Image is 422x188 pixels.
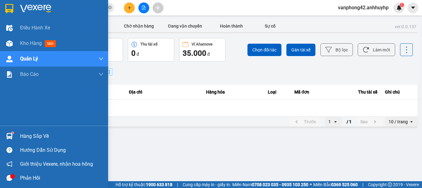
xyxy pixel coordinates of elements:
[252,182,308,187] strong: 0708 023 035 - 0935 103 250
[289,117,320,126] button: previous page. current page 1 / 1
[232,181,308,188] span: Miền Nam
[127,6,132,10] span: plus
[333,4,394,11] span: vanphong42.anhhuyhp
[45,40,56,47] span: mới
[116,181,172,188] span: Hỗ trợ kỹ thuật:
[183,181,231,188] span: Cung cấp máy in - giấy in:
[131,48,171,58] div: đ
[6,133,13,139] img: warehouse-icon
[310,183,312,186] span: ⚪️
[20,173,103,183] div: Phản hồi
[20,160,93,168] span: Giới thiệu Vexere, nhận hoa hồng
[20,40,42,46] span: Kho hàng
[291,85,337,100] th: Mã đơn
[153,2,163,13] button: aim
[140,42,158,46] div: Thu tài xế
[388,182,392,187] span: copyright
[20,70,39,78] span: Báo cáo
[331,182,358,187] strong: 0369 525 060
[131,49,136,58] span: 0
[6,161,12,167] span: notification
[313,181,358,188] span: Miền Bắc
[410,5,416,11] span: caret-down
[6,40,13,47] img: warehouse-icon
[177,181,178,188] span: |
[162,20,208,32] button: Đang vận chuyển
[252,47,276,53] span: Chọn đối tác
[99,72,103,77] span: down
[6,25,13,31] img: warehouse-icon
[357,117,382,126] button: next page. current page 1 / 1
[6,175,12,181] span: message
[138,2,149,13] button: file-add
[347,118,352,125] span: / 1
[183,48,222,58] div: đ
[108,6,112,9] span: close-circle
[401,3,403,7] span: 1
[409,119,414,124] svg: open
[141,6,146,10] span: file-add
[20,24,50,32] span: Điều hành xe
[6,71,13,78] img: solution-icon
[20,132,103,141] div: Hàng sắp về
[6,56,13,62] img: warehouse-icon
[156,6,160,10] span: aim
[5,4,13,13] img: logo-vxr
[208,20,255,32] button: Hoàn thành
[183,49,206,58] span: 35.000
[128,38,174,62] button: Thu tài xế0 đ
[6,147,12,153] span: question-circle
[20,146,103,155] div: Hướng dẫn sử dụng
[99,56,103,61] span: down
[28,105,412,111] div: Không có dữ liệu
[179,38,226,62] button: Ví Ahamove35.000 đ
[291,47,310,53] span: Gán tài xế
[333,119,338,124] svg: open
[202,85,264,100] th: Hàng hóa
[320,43,353,56] button: Bộ lọc
[381,85,418,100] th: Ghi chú
[358,43,395,56] button: Làm mới
[192,42,213,46] div: Ví Ahamove
[125,85,202,100] th: Địa chỉ
[328,119,331,125] div: 1
[146,182,172,187] strong: 1900 633 818
[341,88,378,96] div: Thu tài xế
[20,55,38,63] span: Quản Lý
[255,20,285,32] button: Sự cố
[247,44,281,56] button: Chọn đối tác
[407,2,418,13] button: caret-down
[400,3,404,7] sup: 1
[396,5,402,11] img: icon-new-feature
[264,85,290,100] th: Loại
[116,20,162,32] button: Chờ nhận hàng
[389,119,408,125] div: 10 / trang
[12,132,14,134] sup: 1
[286,44,315,56] button: Gán tài xế
[108,5,112,11] span: close-circle
[124,2,135,13] button: plus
